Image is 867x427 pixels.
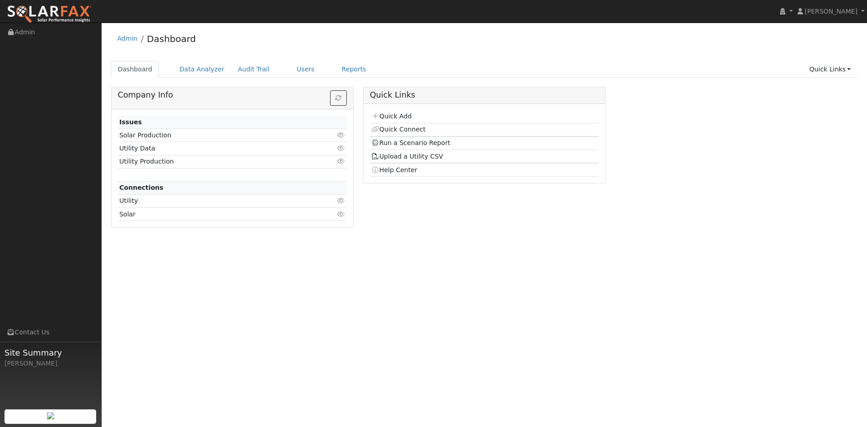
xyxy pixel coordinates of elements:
[337,197,345,204] i: Click to view
[371,166,417,174] a: Help Center
[371,153,443,160] a: Upload a Utility CSV
[118,194,310,207] td: Utility
[147,33,196,44] a: Dashboard
[371,139,450,146] a: Run a Scenario Report
[119,184,163,191] strong: Connections
[118,142,310,155] td: Utility Data
[370,90,599,100] h5: Quick Links
[5,347,97,359] span: Site Summary
[371,113,411,120] a: Quick Add
[118,129,310,142] td: Solar Production
[111,61,159,78] a: Dashboard
[47,412,54,419] img: retrieve
[118,90,347,100] h5: Company Info
[337,145,345,151] i: Click to view
[337,158,345,164] i: Click to view
[7,5,92,24] img: SolarFax
[335,61,373,78] a: Reports
[5,359,97,368] div: [PERSON_NAME]
[337,132,345,138] i: Click to view
[118,155,310,168] td: Utility Production
[172,61,231,78] a: Data Analyzer
[337,211,345,217] i: Click to view
[117,35,138,42] a: Admin
[290,61,322,78] a: Users
[118,208,310,221] td: Solar
[231,61,276,78] a: Audit Trail
[371,126,425,133] a: Quick Connect
[805,8,858,15] span: [PERSON_NAME]
[802,61,858,78] a: Quick Links
[119,118,142,126] strong: Issues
